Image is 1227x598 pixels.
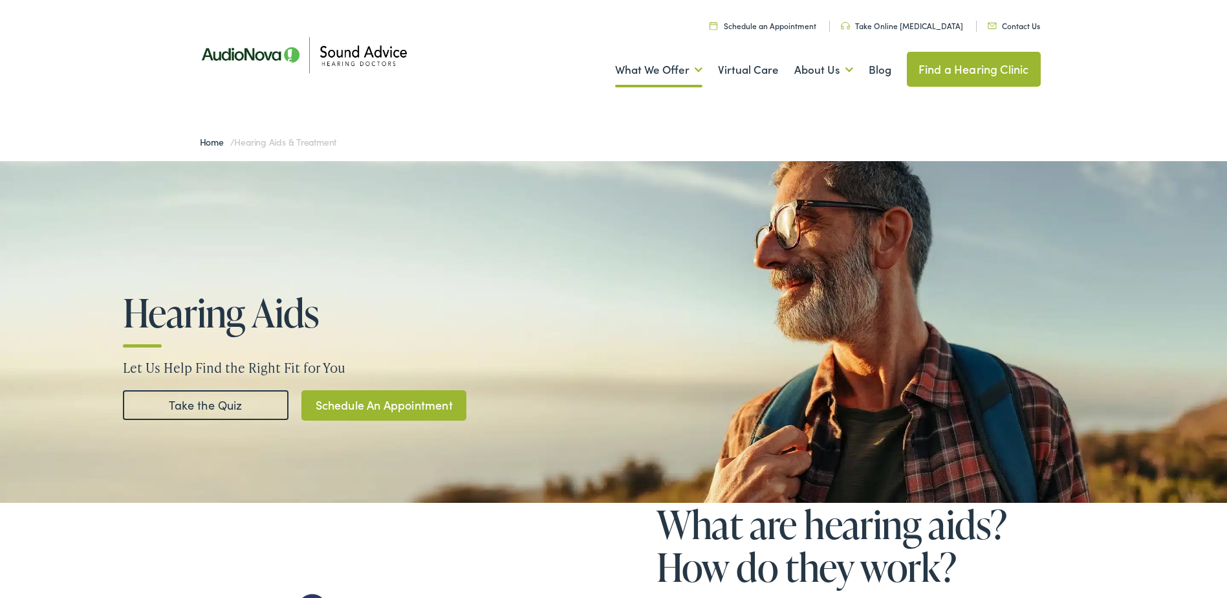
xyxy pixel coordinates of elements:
[615,46,702,94] a: What We Offer
[123,358,1104,377] p: Let Us Help Find the Right Fit for You
[988,23,997,29] img: Icon representing mail communication in a unique green color, indicative of contact or communicat...
[234,135,336,148] span: Hearing Aids & Treatment
[200,135,337,148] span: /
[794,46,853,94] a: About Us
[841,22,850,30] img: Headphone icon in a unique green color, suggesting audio-related services or features.
[710,21,717,30] img: Calendar icon in a unique green color, symbolizing scheduling or date-related features.
[718,46,779,94] a: Virtual Care
[869,46,891,94] a: Blog
[301,390,466,421] a: Schedule An Appointment
[123,390,288,420] a: Take the Quiz
[710,20,816,31] a: Schedule an Appointment
[841,20,963,31] a: Take Online [MEDICAL_DATA]
[200,135,230,148] a: Home
[907,52,1041,87] a: Find a Hearing Clinic
[123,291,516,334] h1: Hearing Aids
[988,20,1040,31] a: Contact Us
